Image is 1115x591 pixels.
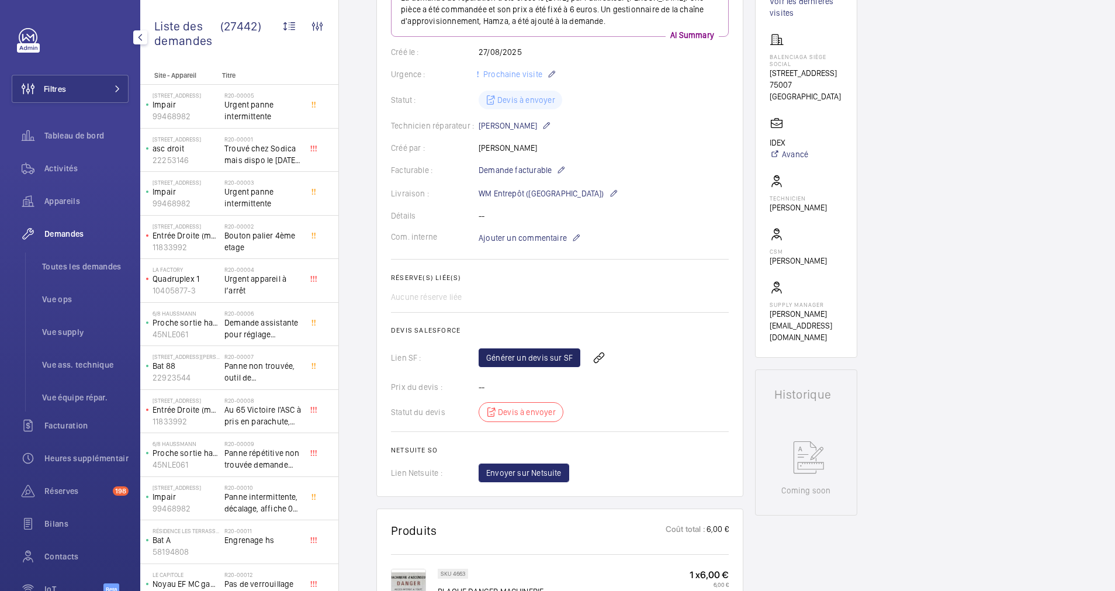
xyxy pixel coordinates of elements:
[153,143,220,154] p: asc droit
[391,446,729,454] h2: Netsuite SO
[153,459,220,471] p: 45NLE061
[770,255,827,267] p: [PERSON_NAME]
[481,70,542,79] span: Prochaine visite
[224,397,302,404] h2: R20-00008
[224,353,302,360] h2: R20-00007
[42,392,129,403] span: Vue équipe répar.
[222,71,299,80] p: Titre
[153,241,220,253] p: 11833992
[153,527,220,534] p: Résidence les Terrasse - [STREET_ADDRESS]
[224,527,302,534] h2: R20-00011
[153,571,220,578] p: Le Capitole
[153,310,220,317] p: 6/8 Haussmann
[153,198,220,209] p: 99468982
[153,484,220,491] p: [STREET_ADDRESS]
[781,485,830,496] p: Coming soon
[153,440,220,447] p: 6/8 Haussmann
[153,534,220,546] p: Bat A
[153,397,220,404] p: [STREET_ADDRESS]
[44,518,129,530] span: Bilans
[770,248,827,255] p: CSM
[153,329,220,340] p: 45NLE061
[113,486,129,496] span: 198
[770,308,843,343] p: [PERSON_NAME][EMAIL_ADDRESS][DOMAIN_NAME]
[44,228,129,240] span: Demandes
[153,317,220,329] p: Proche sortie hall Pelletier
[44,83,66,95] span: Filtres
[224,447,302,471] span: Panne répétitive non trouvée demande assistance expert technique
[770,67,843,79] p: [STREET_ADDRESS]
[44,452,129,464] span: Heures supplémentaires
[44,130,129,141] span: Tableau de bord
[44,163,129,174] span: Activités
[479,232,567,244] span: Ajouter un commentaire
[44,195,129,207] span: Appareils
[153,136,220,143] p: [STREET_ADDRESS]
[441,572,465,576] p: SKU 4663
[42,261,129,272] span: Toutes les demandes
[486,467,562,479] span: Envoyer sur Netsuite
[153,353,220,360] p: [STREET_ADDRESS][PERSON_NAME]
[224,440,302,447] h2: R20-00009
[153,416,220,427] p: 11833992
[224,223,302,230] h2: R20-00002
[479,186,618,201] p: WM Entrepôt ([GEOGRAPHIC_DATA])
[153,447,220,459] p: Proche sortie hall Pelletier
[479,119,551,133] p: [PERSON_NAME]
[224,143,302,166] span: Trouvé chez Sodica mais dispo le [DATE] [URL][DOMAIN_NAME]
[770,301,843,308] p: Supply manager
[224,484,302,491] h2: R20-00010
[153,92,220,99] p: [STREET_ADDRESS]
[153,491,220,503] p: Impair
[153,154,220,166] p: 22253146
[479,348,580,367] a: Générer un devis sur SF
[770,148,808,160] a: Avancé
[479,164,552,176] span: Demande facturable
[153,179,220,186] p: [STREET_ADDRESS]
[224,491,302,514] span: Panne intermittente, décalage, affiche 0 au palier alors que l'appareil se trouve au 1er étage, c...
[224,534,302,546] span: Engrenage hs
[224,317,302,340] span: Demande assistante pour réglage d'opérateurs porte cabine double accès
[391,326,729,334] h2: Devis Salesforce
[224,92,302,99] h2: R20-00005
[705,523,729,538] p: 6,00 €
[153,266,220,273] p: La Factory
[224,273,302,296] span: Urgent appareil à l’arrêt
[770,53,843,67] p: Balenciaga siège social
[42,359,129,371] span: Vue ass. technique
[153,223,220,230] p: [STREET_ADDRESS]
[153,110,220,122] p: 99468982
[224,266,302,273] h2: R20-00004
[140,71,217,80] p: Site - Appareil
[666,523,705,538] p: Coût total :
[479,464,569,482] button: Envoyer sur Netsuite
[690,581,729,588] p: 6,00 €
[153,285,220,296] p: 10405877-3
[42,326,129,338] span: Vue supply
[770,137,808,148] p: IDEX
[153,99,220,110] p: Impair
[153,404,220,416] p: Entrée Droite (monte-charge)
[770,195,827,202] p: Technicien
[224,186,302,209] span: Urgent panne intermittente
[224,404,302,427] span: Au 65 Victoire l'ASC à pris en parachute, toutes les sécu coupé, il est au 3 ème, asc sans machin...
[224,230,302,253] span: Bouton palier 4ème etage
[224,136,302,143] h2: R20-00001
[690,569,729,581] p: 1 x 6,00 €
[44,485,108,497] span: Réserves
[153,186,220,198] p: Impair
[153,273,220,285] p: Quadruplex 1
[153,546,220,558] p: 58194808
[770,79,843,102] p: 75007 [GEOGRAPHIC_DATA]
[154,19,220,48] span: Liste des demandes
[44,551,129,562] span: Contacts
[153,360,220,372] p: Bat 88
[224,99,302,122] span: Urgent panne intermittente
[666,29,719,41] p: AI Summary
[12,75,129,103] button: Filtres
[224,360,302,383] span: Panne non trouvée, outil de déverouillouge impératif pour le diagnostic
[391,523,437,538] h1: Produits
[153,372,220,383] p: 22923544
[44,420,129,431] span: Facturation
[153,230,220,241] p: Entrée Droite (monte-charge)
